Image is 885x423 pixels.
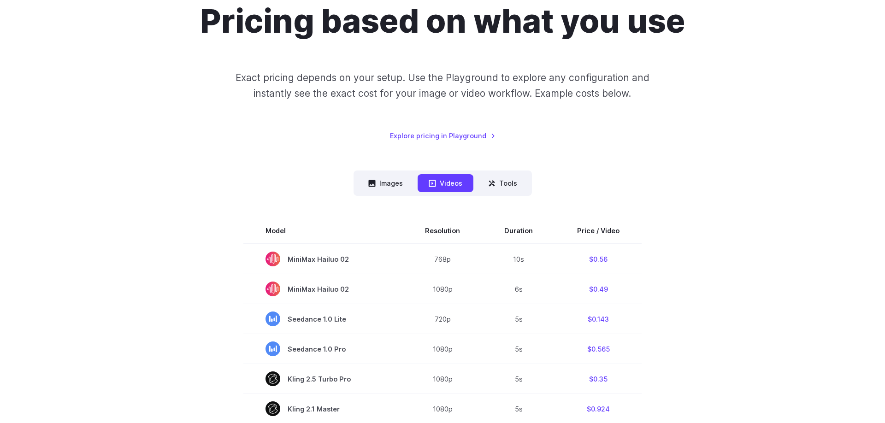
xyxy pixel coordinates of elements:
[390,130,496,141] a: Explore pricing in Playground
[265,371,381,386] span: Kling 2.5 Turbo Pro
[555,274,642,304] td: $0.49
[482,274,555,304] td: 6s
[555,304,642,334] td: $0.143
[243,218,403,244] th: Model
[555,334,642,364] td: $0.565
[403,218,482,244] th: Resolution
[403,334,482,364] td: 1080p
[200,2,685,41] h1: Pricing based on what you use
[418,174,473,192] button: Videos
[265,401,381,416] span: Kling 2.1 Master
[482,304,555,334] td: 5s
[403,244,482,274] td: 768p
[403,304,482,334] td: 720p
[403,364,482,394] td: 1080p
[555,364,642,394] td: $0.35
[403,274,482,304] td: 1080p
[482,334,555,364] td: 5s
[477,174,528,192] button: Tools
[265,252,381,266] span: MiniMax Hailuo 02
[265,282,381,296] span: MiniMax Hailuo 02
[265,341,381,356] span: Seedance 1.0 Pro
[265,311,381,326] span: Seedance 1.0 Lite
[482,244,555,274] td: 10s
[482,364,555,394] td: 5s
[482,218,555,244] th: Duration
[555,244,642,274] td: $0.56
[357,174,414,192] button: Images
[218,70,667,101] p: Exact pricing depends on your setup. Use the Playground to explore any configuration and instantl...
[555,218,642,244] th: Price / Video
